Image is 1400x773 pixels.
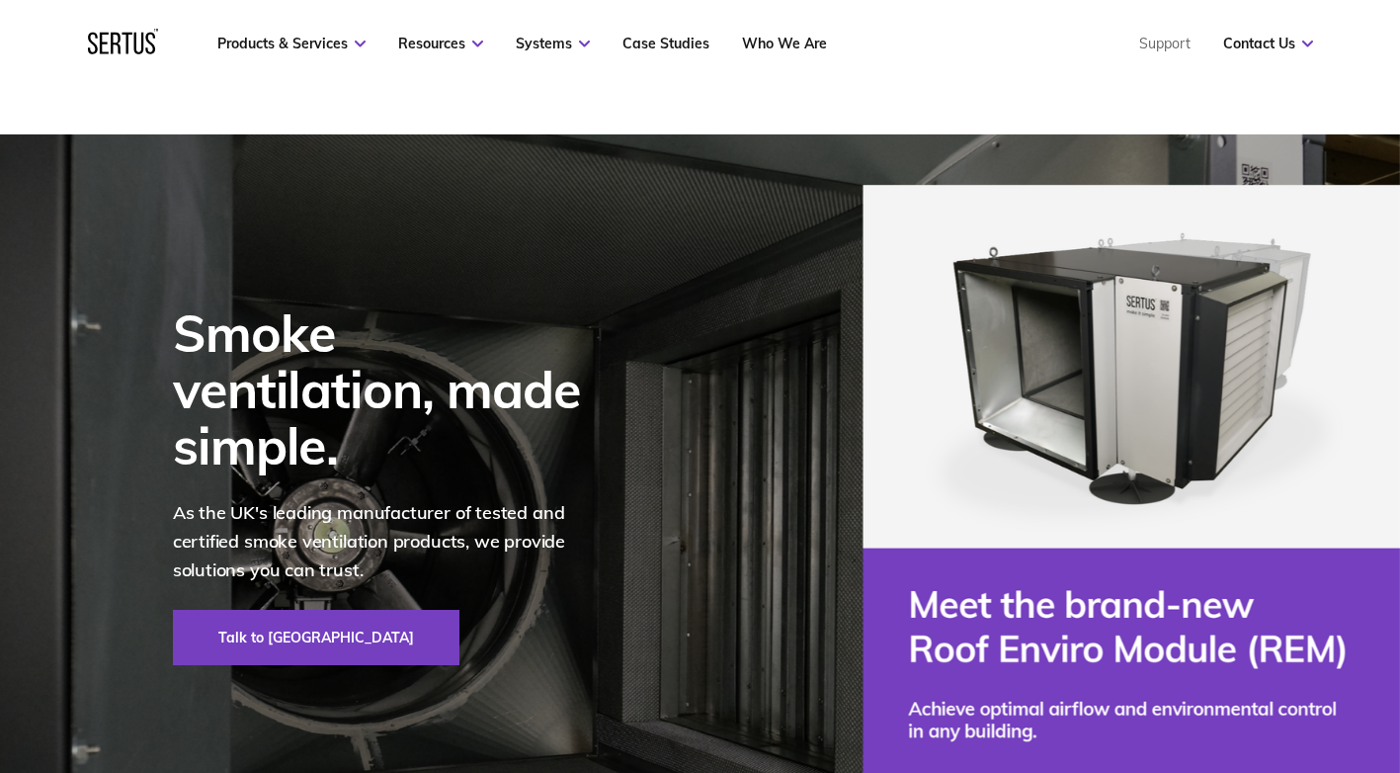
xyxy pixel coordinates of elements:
[398,35,483,52] a: Resources
[622,35,709,52] a: Case Studies
[217,35,366,52] a: Products & Services
[1044,544,1400,773] iframe: Chat Widget
[516,35,590,52] a: Systems
[1139,35,1191,52] a: Support
[173,304,608,474] div: Smoke ventilation, made simple.
[173,610,459,665] a: Talk to [GEOGRAPHIC_DATA]
[742,35,827,52] a: Who We Are
[173,499,608,584] p: As the UK's leading manufacturer of tested and certified smoke ventilation products, we provide s...
[1223,35,1313,52] a: Contact Us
